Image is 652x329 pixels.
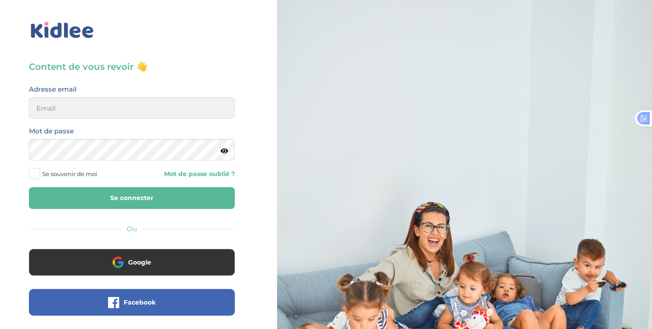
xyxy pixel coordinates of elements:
button: Facebook [29,289,235,316]
label: Adresse email [29,84,76,95]
h3: Content de vous revoir 👋 [29,60,235,73]
img: facebook.png [108,297,119,308]
a: Google [29,264,235,273]
label: Mot de passe [29,125,74,137]
button: Se connecter [29,187,235,209]
a: Mot de passe oublié ? [139,170,235,178]
input: Email [29,97,235,119]
span: Ou [127,225,137,233]
a: Facebook [29,304,235,313]
span: Facebook [124,298,156,307]
button: Google [29,249,235,276]
span: Google [128,258,151,267]
img: google.png [113,257,124,268]
span: Se souvenir de moi [42,168,97,180]
img: logo_kidlee_bleu [29,20,96,40]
